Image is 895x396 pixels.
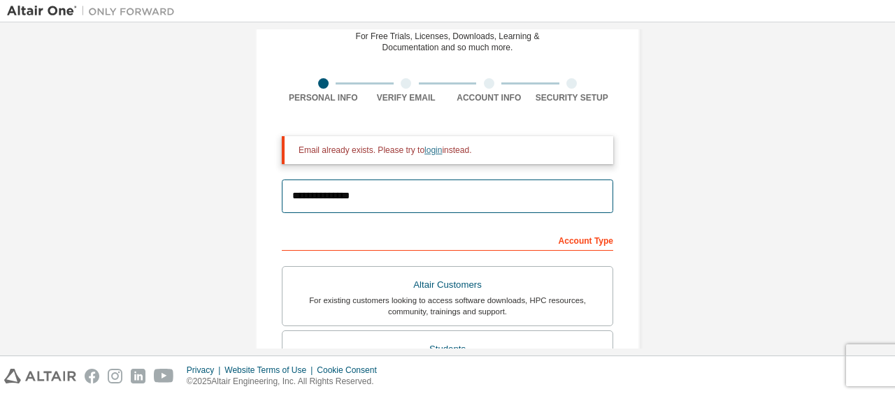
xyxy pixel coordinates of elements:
[85,369,99,383] img: facebook.svg
[531,92,614,103] div: Security Setup
[291,295,604,317] div: For existing customers looking to access software downloads, HPC resources, community, trainings ...
[291,275,604,295] div: Altair Customers
[365,92,448,103] div: Verify Email
[447,92,531,103] div: Account Info
[282,228,613,251] div: Account Type
[282,92,365,103] div: Personal Info
[299,145,602,156] div: Email already exists. Please try to instead.
[317,365,385,376] div: Cookie Consent
[187,376,385,388] p: © 2025 Altair Engineering, Inc. All Rights Reserved.
[7,4,182,18] img: Altair One
[356,31,540,53] div: For Free Trials, Licenses, Downloads, Learning & Documentation and so much more.
[154,369,174,383] img: youtube.svg
[424,145,442,155] a: login
[224,365,317,376] div: Website Terms of Use
[4,369,76,383] img: altair_logo.svg
[187,365,224,376] div: Privacy
[131,369,145,383] img: linkedin.svg
[291,339,604,359] div: Students
[108,369,122,383] img: instagram.svg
